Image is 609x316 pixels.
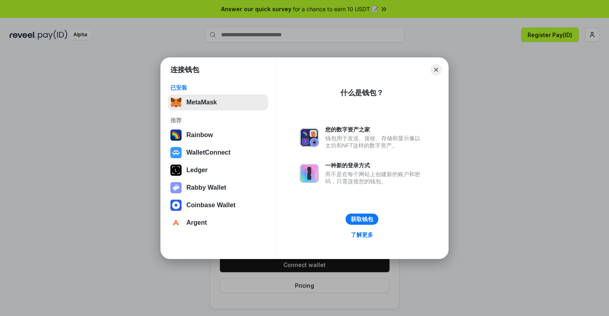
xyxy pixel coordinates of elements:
img: svg+xml,%3Csvg%20xmlns%3D%22http%3A%2F%2Fwww.w3.org%2F2000%2Fsvg%22%20fill%3D%22none%22%20viewBox... [300,164,319,183]
img: svg+xml,%3Csvg%20width%3D%2228%22%20height%3D%2228%22%20viewBox%3D%220%200%2028%2028%22%20fill%3D... [170,200,182,211]
div: Coinbase Wallet [186,202,235,209]
img: svg+xml,%3Csvg%20xmlns%3D%22http%3A%2F%2Fwww.w3.org%2F2000%2Fsvg%22%20fill%3D%22none%22%20viewBox... [300,128,319,147]
img: svg+xml,%3Csvg%20xmlns%3D%22http%3A%2F%2Fwww.w3.org%2F2000%2Fsvg%22%20fill%3D%22none%22%20viewBox... [170,182,182,193]
div: Rainbow [186,132,213,139]
img: svg+xml,%3Csvg%20width%3D%2228%22%20height%3D%2228%22%20viewBox%3D%220%200%2028%2028%22%20fill%3D... [170,147,182,158]
a: 了解更多 [346,230,378,240]
div: 推荐 [170,117,266,124]
button: Coinbase Wallet [168,197,268,213]
div: 您的数字资产之家 [325,126,424,133]
div: Rabby Wallet [186,184,226,191]
div: Ledger [186,167,208,174]
img: svg+xml,%3Csvg%20xmlns%3D%22http%3A%2F%2Fwww.w3.org%2F2000%2Fsvg%22%20width%3D%2228%22%20height%3... [170,165,182,176]
div: WalletConnect [186,149,231,156]
button: WalletConnect [168,145,268,161]
button: MetaMask [168,94,268,110]
h1: 连接钱包 [170,65,199,75]
button: Close [431,64,442,75]
button: Rainbow [168,127,268,143]
img: svg+xml,%3Csvg%20width%3D%2228%22%20height%3D%2228%22%20viewBox%3D%220%200%2028%2028%22%20fill%3D... [170,217,182,228]
img: svg+xml,%3Csvg%20width%3D%22120%22%20height%3D%22120%22%20viewBox%3D%220%200%20120%20120%22%20fil... [170,130,182,141]
div: 而不是在每个网站上创建新的账户和密码，只需连接您的钱包。 [325,171,424,185]
button: Ledger [168,162,268,178]
div: 已安装 [170,84,266,91]
div: 什么是钱包？ [340,88,384,98]
button: Argent [168,215,268,231]
div: MetaMask [186,99,217,106]
img: svg+xml,%3Csvg%20fill%3D%22none%22%20height%3D%2233%22%20viewBox%3D%220%200%2035%2033%22%20width%... [170,97,182,108]
div: 了解更多 [351,231,373,238]
div: 钱包用于发送、接收、存储和显示像以太坊和NFT这样的数字资产。 [325,135,424,149]
button: 获取钱包 [346,214,378,225]
button: Rabby Wallet [168,180,268,196]
div: 一种新的登录方式 [325,162,424,169]
div: 获取钱包 [351,216,373,223]
div: Argent [186,219,207,226]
